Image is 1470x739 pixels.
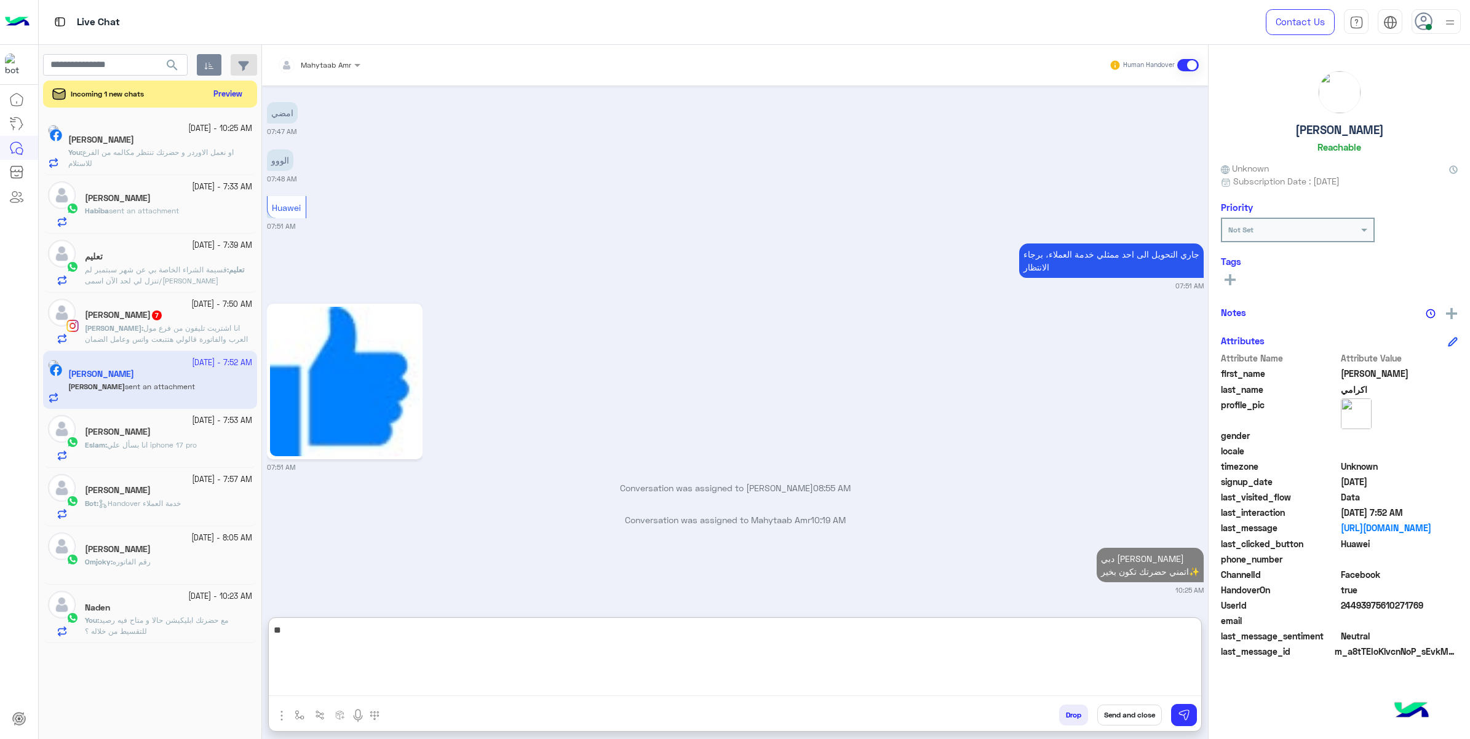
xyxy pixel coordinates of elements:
img: picture [48,125,59,136]
img: 39178562_1505197616293642_5411344281094848512_n.png [270,307,419,456]
span: [PERSON_NAME] [85,323,141,333]
span: first_name [1221,367,1338,380]
button: Send and close [1097,705,1162,725]
small: [DATE] - 7:50 AM [191,299,252,310]
span: Unknown [1221,162,1269,175]
b: : [68,148,82,157]
h5: Habiba Mohammed [85,193,151,204]
span: 08:55 AM [813,483,851,493]
span: timezone [1221,460,1338,473]
small: [DATE] - 7:33 AM [192,181,252,193]
small: 07:48 AM [267,174,296,184]
p: 21/9/2025, 7:48 AM [267,149,293,171]
span: null [1341,445,1458,457]
img: Instagram [66,320,79,332]
span: 0 [1341,630,1458,642]
img: send message [1178,709,1190,721]
img: WhatsApp [66,612,79,624]
p: Conversation was assigned to Mahytaab Amr [267,513,1204,526]
img: 1403182699927242 [5,53,27,76]
span: قسيمة الشراء الخاصة بي عن شهر سبتمبر لم تنزل لي لحد الآن اسمى/عمر عبد الحفيظ احمد عمر رقم الهاتف ... [85,265,227,296]
b: : [85,557,113,566]
img: WhatsApp [66,202,79,215]
span: You [85,615,97,625]
span: انا اشتريت تليفون من فرع مول العرب والفاتورة قالولي هتتبعت واتس وعامل الضمان بريميم مجاليش فاتورة [85,323,248,355]
h5: Eslam Ghanem [85,427,151,437]
h6: Priority [1221,202,1253,213]
h5: Omjoky Ahmed [85,544,151,555]
p: 21/9/2025, 7:51 AM [1019,243,1204,278]
img: Facebook [50,129,62,141]
button: Drop [1059,705,1088,725]
h5: تعليم [85,251,103,262]
p: 21/9/2025, 7:47 AM [267,102,298,124]
img: tab [1383,15,1397,30]
b: : [85,615,99,625]
small: [DATE] - 7:39 AM [192,240,252,251]
img: add [1446,308,1457,319]
span: Bot [85,499,97,508]
span: Subscription Date : [DATE] [1233,175,1340,188]
h5: Mohamed El-fadi [85,310,163,320]
span: last_message [1221,521,1338,534]
p: 21/9/2025, 10:25 AM [1097,548,1204,582]
span: Unknown [1341,460,1458,473]
span: signup_date [1221,475,1338,488]
img: tab [52,14,68,30]
span: locale [1221,445,1338,457]
span: profile_pic [1221,398,1338,427]
span: last_visited_flow [1221,491,1338,504]
span: search [165,58,180,73]
span: مع حضرتك ابليكيشن حالا و متاح فيه رصيد للتقسيط من خلاله ؟ [85,615,228,636]
small: 07:47 AM [267,127,296,136]
span: Handover خدمة العملاء [98,499,181,508]
small: Human Handover [1123,60,1175,70]
span: Attribute Name [1221,352,1338,365]
b: : [85,499,98,508]
small: [DATE] - 8:05 AM [191,532,252,544]
img: picture [1341,398,1372,429]
span: You [68,148,81,157]
img: create order [335,710,345,720]
img: WhatsApp [66,553,79,566]
span: 0 [1341,568,1458,581]
span: last_clicked_button [1221,537,1338,550]
span: last_interaction [1221,506,1338,519]
h5: [PERSON_NAME] [1295,123,1384,137]
small: 07:51 AM [267,462,295,472]
button: Trigger scenario [310,705,330,725]
span: انا بسأل علي iphone 17 pro [107,440,197,449]
h5: Shiko [85,485,151,496]
small: 07:51 AM [1175,281,1204,291]
span: null [1341,553,1458,566]
h6: Attributes [1221,335,1265,346]
b: : [85,440,107,449]
h6: Notes [1221,307,1246,318]
span: email [1221,614,1338,627]
a: Contact Us [1266,9,1335,35]
img: defaultAdmin.png [48,532,76,560]
img: defaultAdmin.png [48,474,76,502]
img: defaultAdmin.png [48,181,76,209]
img: notes [1426,309,1436,318]
h5: Naden [85,603,110,613]
p: Live Chat [77,14,120,31]
small: [DATE] - 7:57 AM [192,474,252,486]
span: Huawei [272,202,301,213]
span: phone_number [1221,553,1338,566]
span: Mahytaab Amr [301,60,351,69]
span: Attribute Value [1341,352,1458,365]
span: اكرامي [1341,383,1458,396]
span: HandoverOn [1221,583,1338,596]
span: Huawei [1341,537,1458,550]
span: Eslam [85,440,105,449]
span: محمد [1341,367,1458,380]
h6: Tags [1221,256,1458,267]
span: last_name [1221,383,1338,396]
img: Trigger scenario [315,710,325,720]
span: 24493975610271769 [1341,599,1458,612]
span: او نعمل الاوردر و حضرتك تنتظر مكالمه من الفرع للاستلام [68,148,234,168]
img: select flow [295,710,304,720]
b: : [227,265,244,274]
span: true [1341,583,1458,596]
